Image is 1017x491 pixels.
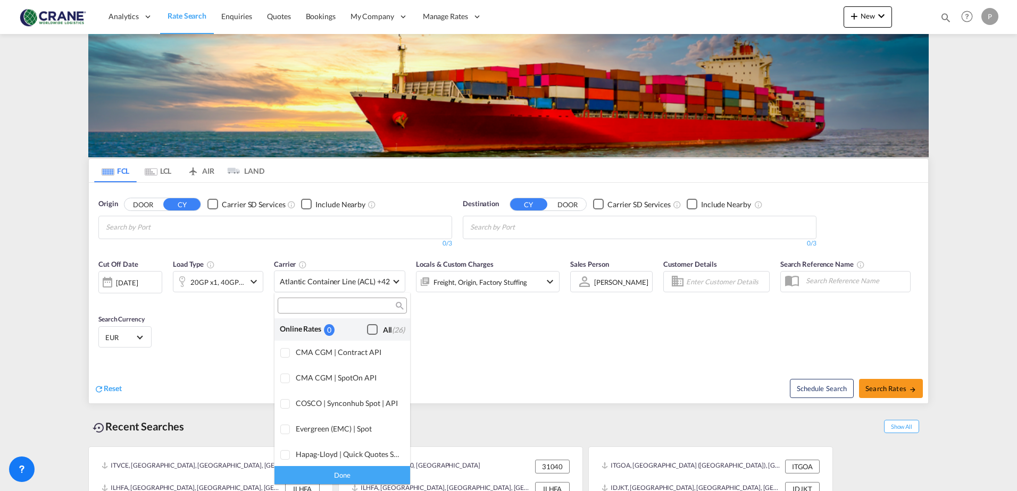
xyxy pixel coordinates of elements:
div: Done [274,465,410,484]
div: Evergreen (EMC) | Spot [296,424,402,433]
span: (26) [392,325,405,334]
div: 0 [324,324,335,335]
iframe: Chat [8,435,45,475]
div: Hapag-Lloyd | Quick Quotes Spot [296,450,402,459]
div: All [383,325,405,335]
div: COSCO | Synconhub Spot | API [296,399,402,408]
md-icon: icon-magnify [395,302,403,310]
md-checkbox: Checkbox No Ink [367,324,405,335]
div: CMA CGM | Contract API [296,348,402,357]
div: Online Rates [280,324,324,335]
div: CMA CGM | SpotOn API [296,373,402,382]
